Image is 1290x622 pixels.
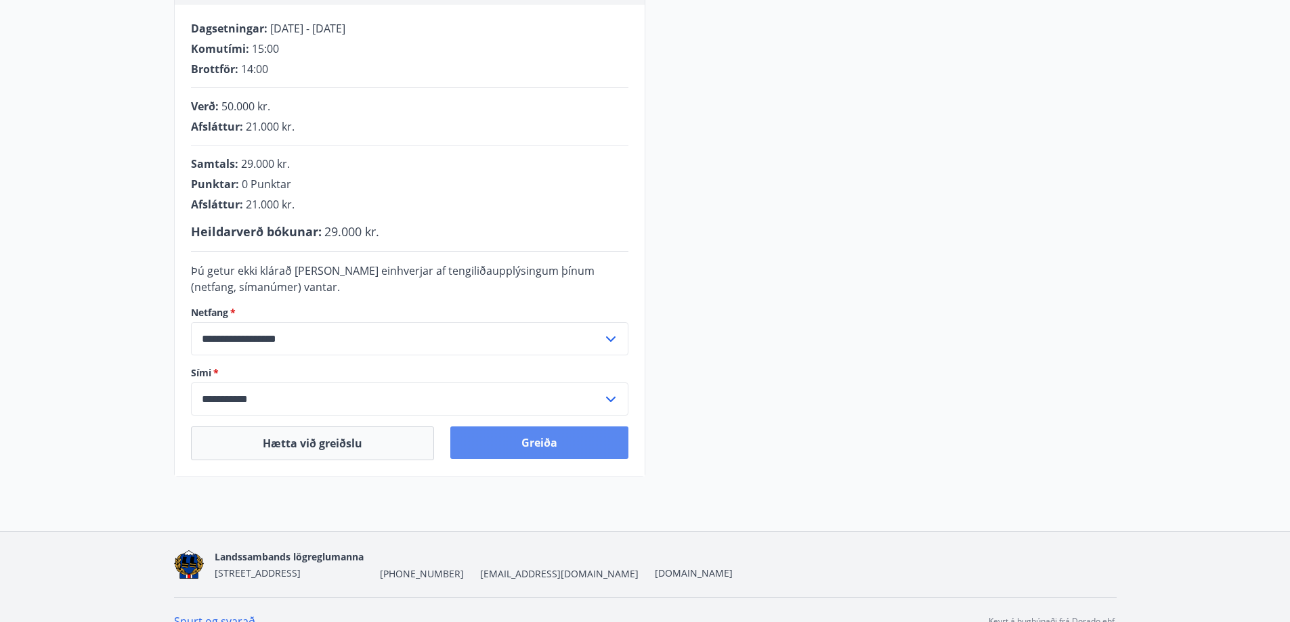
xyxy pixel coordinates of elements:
span: [EMAIL_ADDRESS][DOMAIN_NAME] [480,567,639,581]
span: Afsláttur : [191,197,243,212]
label: Sími [191,366,628,380]
span: Brottför : [191,62,238,76]
span: 21.000 kr. [246,119,295,134]
span: Samtals : [191,156,238,171]
span: Dagsetningar : [191,21,267,36]
span: Heildarverð bókunar : [191,223,322,240]
img: 1cqKbADZNYZ4wXUG0EC2JmCwhQh0Y6EN22Kw4FTY.png [174,550,205,579]
span: 21.000 kr. [246,197,295,212]
span: Afsláttur : [191,119,243,134]
span: [PHONE_NUMBER] [380,567,464,581]
button: Hætta við greiðslu [191,426,434,460]
span: [STREET_ADDRESS] [215,567,301,579]
span: Þú getur ekki klárað [PERSON_NAME] einhverjar af tengiliðaupplýsingum þínum (netfang, símanúmer) ... [191,263,595,294]
span: 29.000 kr. [324,223,379,240]
span: 29.000 kr. [241,156,290,171]
label: Netfang [191,306,628,319]
span: 0 Punktar [242,177,291,192]
span: Landssambands lögreglumanna [215,550,364,563]
span: [DATE] - [DATE] [270,21,345,36]
span: 14:00 [241,62,268,76]
span: 50.000 kr. [221,99,270,114]
span: Verð : [191,99,219,114]
span: Komutími : [191,41,249,56]
span: 15:00 [252,41,279,56]
span: Punktar : [191,177,239,192]
button: Greiða [450,426,628,459]
a: [DOMAIN_NAME] [655,567,733,579]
